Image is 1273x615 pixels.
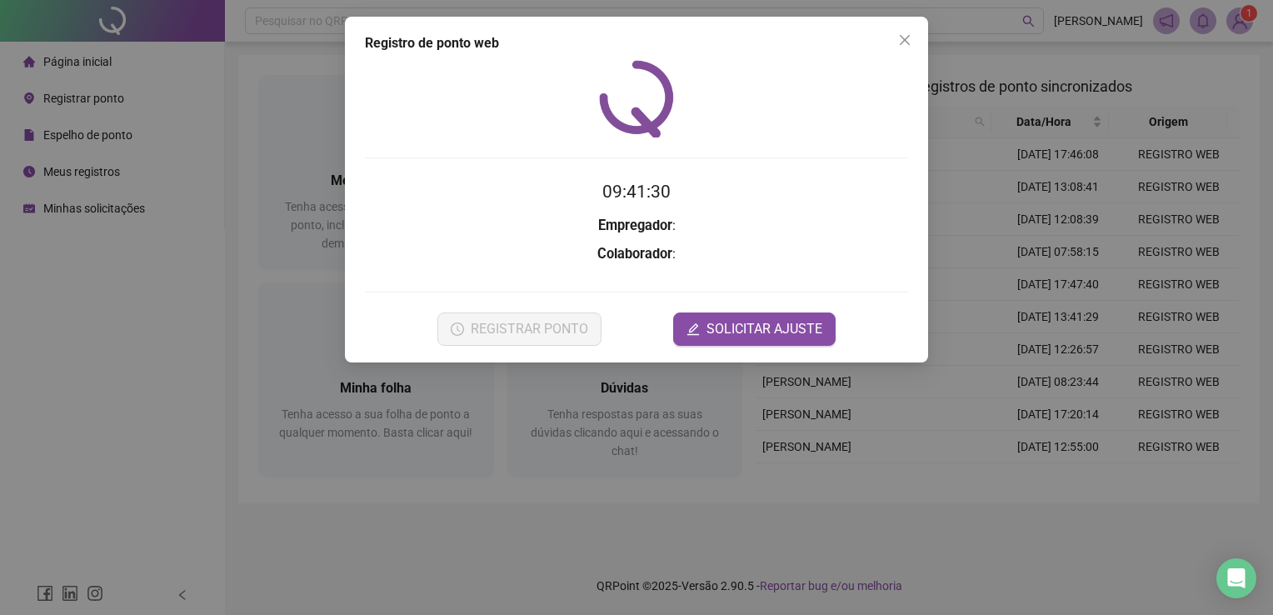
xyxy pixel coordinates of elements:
button: REGISTRAR PONTO [437,312,602,346]
span: SOLICITAR AJUSTE [706,319,822,339]
div: Open Intercom Messenger [1216,558,1256,598]
time: 09:41:30 [602,182,671,202]
span: edit [686,322,700,336]
button: Close [891,27,918,53]
img: QRPoint [599,60,674,137]
strong: Colaborador [597,246,672,262]
h3: : [365,215,908,237]
h3: : [365,243,908,265]
div: Registro de ponto web [365,33,908,53]
span: close [898,33,911,47]
button: editSOLICITAR AJUSTE [673,312,836,346]
strong: Empregador [598,217,672,233]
